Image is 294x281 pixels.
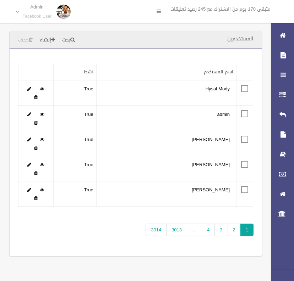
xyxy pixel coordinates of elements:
[166,224,187,236] a: 3013
[59,34,78,47] a: بحث
[27,135,31,144] a: Edit
[37,34,58,47] a: إنشاء
[240,224,254,236] span: 1
[192,160,230,169] a: [PERSON_NAME]
[40,135,44,144] a: Detail
[84,67,93,76] a: نشط
[54,156,97,181] td: True
[27,160,31,169] a: Edit
[54,106,97,131] td: True
[228,224,241,236] a: 2
[22,14,51,19] small: Facebook User
[219,32,262,46] header: المستخدمين
[54,80,97,106] td: True
[40,185,44,194] a: Detail
[187,224,202,236] span: …
[217,110,230,119] a: admin
[27,84,31,93] a: Edit
[22,4,51,10] p: admin
[146,224,167,236] a: 3014
[40,84,44,93] a: Detail
[96,64,236,80] th: اسم المستخدم
[206,84,230,93] a: Hysal Mody
[214,224,228,236] a: 3
[202,224,215,236] a: 4
[54,131,97,156] td: True
[27,185,31,194] a: Edit
[40,110,44,119] a: Detail
[27,110,31,119] a: Edit
[40,160,44,169] a: Detail
[192,135,230,144] a: [PERSON_NAME]
[192,185,230,194] a: [PERSON_NAME]
[54,181,97,207] td: True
